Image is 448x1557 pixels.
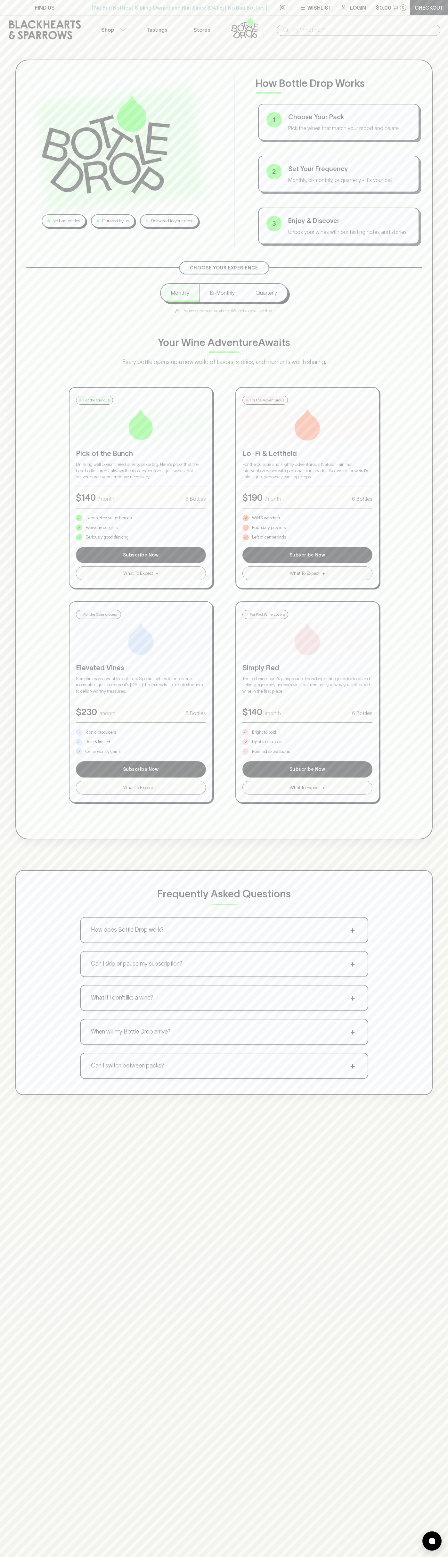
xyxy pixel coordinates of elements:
button: How does Bottle Drop work?+ [81,918,368,943]
span: + [322,570,325,577]
button: Subscribe Now [76,547,206,563]
span: What To Expect [123,784,153,791]
p: When will my Bottle Drop arrive? [91,1027,170,1036]
p: 6 Bottles [185,495,206,503]
p: Sometimes you want to dial it up. Special bottles for milestone moments or just because it's [DAT... [76,676,206,695]
button: Quarterly [245,284,287,302]
p: $ 230 [76,705,97,719]
span: What To Expect [290,784,320,791]
p: 6 Bottles [352,709,372,717]
p: Choose Your Experience [190,265,258,271]
button: Can I switch between packs?+ [81,1053,368,1078]
button: When will my Bottle Drop arrive?+ [81,1019,368,1044]
p: /month [265,709,281,717]
p: How does Bottle Drop work? [91,926,164,934]
p: Everyday delights [86,524,118,531]
p: Simply Red [242,663,372,673]
img: Bottle Drop [42,95,170,194]
p: $ 190 [242,491,263,504]
button: Subscribe Now [242,547,372,563]
p: Delivered to your door [151,218,193,224]
p: /month [100,709,116,717]
p: /month [265,495,281,503]
p: Pick of the Bunch [76,448,206,459]
p: 0 [402,6,404,9]
p: What if I don't like a wine? [91,993,153,1002]
p: Wishlist [307,4,332,12]
p: Pause or cancel anytime. We're flexible like that. [175,308,273,314]
p: Checkout [415,4,444,12]
div: 3 [266,216,282,231]
img: Elevated Vines [125,623,157,655]
a: Tastings [134,15,179,44]
img: bubble-icon [429,1538,435,1544]
p: Lo-Fi & Leftfield [242,448,372,459]
p: How Bottle Drop Works [256,76,422,91]
button: Can I skip or pause my subscription?+ [81,951,368,976]
p: Set Your Frequency [288,164,411,174]
p: For the Connoisseur [83,612,118,617]
p: Curated by us [102,218,129,224]
p: Pure red expressions [252,748,290,755]
img: Lo-Fi & Leftfield [291,408,323,441]
button: Monthly [161,284,200,302]
input: Try "Pinot noir" [292,25,435,35]
button: What To Expect+ [242,781,372,795]
p: 6 Bottles [352,495,372,503]
a: Stores [179,15,224,44]
p: Can I switch between packs? [91,1061,164,1070]
div: 2 [266,164,282,179]
span: + [322,784,325,791]
span: + [348,993,357,1003]
span: + [348,1061,357,1071]
p: For Red Wine Lovers [250,612,285,617]
button: Shop [90,15,135,44]
span: + [156,784,159,791]
p: Enjoy & Discover [288,216,411,226]
p: Elevated Vines [76,663,206,673]
p: Left of center finds [252,534,286,540]
p: The red wine lover's playground. From bright and juicy to deep and velvety, a journey across styl... [242,676,372,695]
span: + [348,925,357,935]
p: Handpicked value heroes [86,515,132,521]
p: Cellar worthy gems [86,748,120,755]
p: Drinking well doesn't need a hefty price tag. Here's proof that the best bottles aren't always th... [76,461,206,480]
p: Bright to bold [252,729,276,736]
button: Subscribe Now [76,761,206,778]
p: No bad bottles [53,218,80,224]
span: Awaits [258,337,290,348]
p: $ 140 [76,491,96,504]
p: Iconic producers [86,729,116,736]
span: + [348,959,357,969]
p: 6 Bottles [185,709,206,717]
p: Shop [101,26,114,34]
button: Bi-Monthly [200,284,245,302]
p: Frequently Asked Questions [157,886,291,902]
p: Unbox your wines with our tasting notes and stories [288,228,411,236]
img: Simply Red [291,623,323,655]
p: Stores [193,26,210,34]
span: + [348,1027,357,1037]
p: For the Curious [83,397,110,403]
p: Tastings [147,26,167,34]
p: Pick the wines that match your mood and palate [288,124,411,132]
span: What To Expect [290,570,320,577]
button: What To Expect+ [76,566,206,580]
span: + [156,570,159,577]
p: Seriously good drinking [86,534,128,540]
p: $0.00 [376,4,391,12]
p: Light to luscious [252,739,282,745]
button: What To Expect+ [76,781,206,795]
p: Monthly, bi-monthly, or quarterly - it's your call [288,176,411,184]
p: Can I skip or pause my subscription? [91,960,182,968]
p: Your Wine Adventure [158,335,290,350]
span: What To Expect [123,570,153,577]
p: FIND US [35,4,55,12]
p: Wild & wonderful [252,515,282,521]
p: For the curious and slightly adventurous. Natural, minimal intervention wines with personality in... [242,461,372,480]
p: /month [98,495,114,503]
p: Rare & limited [86,739,110,745]
button: Subscribe Now [242,761,372,778]
div: 1 [266,112,282,128]
p: For the Adventurous [250,397,284,403]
